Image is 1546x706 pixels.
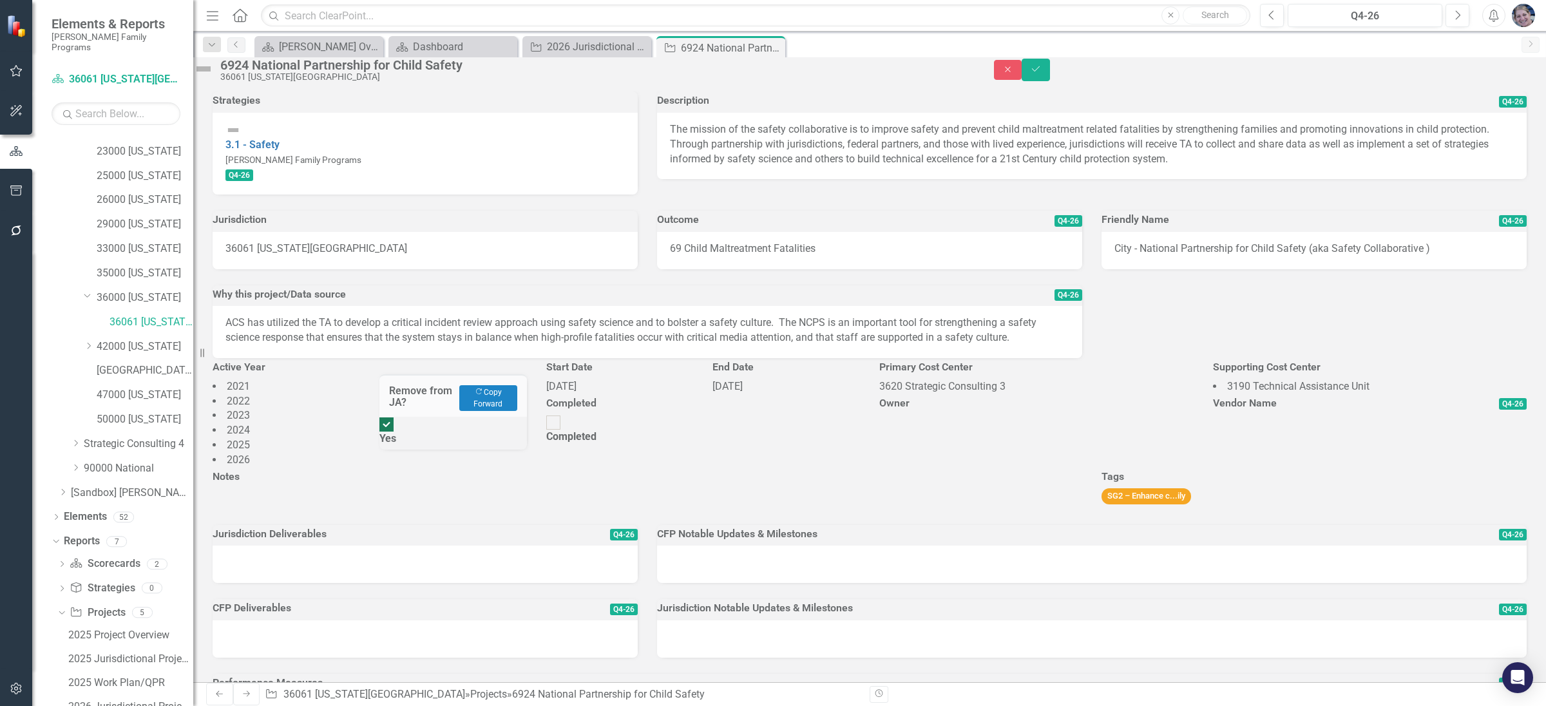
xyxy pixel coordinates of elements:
div: 52 [113,511,134,522]
span: Q4-26 [1499,96,1527,108]
div: Completed [546,430,596,444]
div: 5 [132,607,153,618]
div: 2025 Work Plan/QPR [68,677,193,689]
button: Q4-26 [1288,4,1442,27]
a: 36061 [US_STATE][GEOGRAPHIC_DATA] [52,72,180,87]
div: Dashboard [413,39,514,55]
input: Search Below... [52,102,180,125]
img: ClearPoint Strategy [6,15,29,37]
h3: Active Year [213,361,360,373]
a: 2026 Jurisdictional Projects Assessment [526,39,648,55]
div: 2 [147,558,167,569]
h3: Notes [213,471,1082,482]
img: Not Defined [193,59,214,79]
button: Diane Gillian [1512,4,1535,27]
h3: Why this project/Data source [213,289,934,300]
h3: Jurisdiction Deliverables [213,528,555,540]
a: 33000 [US_STATE] [97,242,193,256]
div: 36061 [US_STATE][GEOGRAPHIC_DATA] [220,72,968,82]
h3: Strategies [213,95,638,106]
span: [DATE] [546,380,577,392]
h3: CFP Notable Updates & Milestones [657,528,1400,540]
h3: Remove from JA? [389,385,460,408]
a: 23000 [US_STATE] [97,144,193,159]
h3: CFP Deliverables [213,602,528,614]
span: 2021 [227,380,250,392]
h3: Jurisdiction Notable Updates & Milestones [657,602,1420,614]
a: [Sandbox] [PERSON_NAME] Family Programs [71,486,193,501]
h3: Supporting Cost Center [1213,361,1527,373]
img: Not Defined [225,122,241,138]
h3: Vendor Name [1213,397,1433,409]
button: Copy Forward [459,385,517,411]
small: [PERSON_NAME] Family Programs [225,155,361,165]
a: Elements [64,510,107,524]
a: 29000 [US_STATE] [97,217,193,232]
span: 69 Child Maltreatment Fatalities [670,242,816,254]
input: Search ClearPoint... [261,5,1250,27]
span: City - National Partnership for Child Safety (aka Safety Collaborative ) [1114,242,1430,254]
span: Q4-26 [1055,289,1082,301]
span: Elements & Reports [52,16,180,32]
a: Strategies [70,581,135,596]
h3: Jurisdiction [213,214,638,225]
a: [GEOGRAPHIC_DATA][US_STATE] [97,363,193,378]
a: 36000 [US_STATE] [97,291,193,305]
a: Projects [70,606,125,620]
a: Reports [64,534,100,549]
span: SG2 – Enhance c...ily [1102,488,1191,504]
a: 2025 Jurisdictional Projects Assessment [65,649,193,669]
div: 2025 Project Overview [68,629,193,641]
span: Q4-26 [610,604,638,615]
h3: Completed [546,397,694,409]
a: 3.1 - Safety [225,138,280,151]
div: Open Intercom Messenger [1502,662,1533,693]
h3: Tags [1102,471,1527,482]
span: Q4-26 [1499,398,1527,410]
span: 2026 [227,453,250,466]
span: 3190 Technical Assistance Unit [1227,380,1369,392]
span: Q4-26 [1055,215,1082,227]
div: 0 [142,583,162,594]
a: 90000 National [84,461,193,476]
p: The mission of the safety collaborative is to improve safety and prevent child maltreatment relat... [670,122,1514,167]
a: Strategic Consulting 4 [84,437,193,452]
h3: Primary Cost Center [879,361,1194,373]
div: 2025 Jurisdictional Projects Assessment [68,653,193,665]
a: 47000 [US_STATE] [97,388,193,403]
h3: Description [657,95,1227,106]
a: 2025 Work Plan/QPR [65,673,193,693]
span: Q4-26 [1499,529,1527,540]
div: 6924 National Partnership for Child Safety [512,688,705,700]
div: [PERSON_NAME] Overview [279,39,380,55]
h3: Owner [879,397,1194,409]
div: 2026 Jurisdictional Projects Assessment [547,39,648,55]
a: Dashboard [392,39,514,55]
span: 2022 [227,395,250,407]
span: 2024 [227,424,250,436]
p: ACS has utilized the TA to develop a critical incident review approach using safety science and t... [225,316,1069,345]
div: Q4-26 [1292,8,1438,24]
div: » » [265,687,860,702]
a: Scorecards [70,557,140,571]
span: Q4-26 [225,169,253,181]
span: 2023 [227,409,250,421]
h3: End Date [712,361,860,373]
a: 36061 [US_STATE][GEOGRAPHIC_DATA] [110,315,193,330]
span: Search [1201,10,1229,20]
a: [PERSON_NAME] Overview [258,39,380,55]
span: Q4-26 [1499,215,1527,227]
div: 6924 National Partnership for Child Safety [681,40,782,56]
span: Q4-26 [610,529,638,540]
a: 50000 [US_STATE] [97,412,193,427]
a: 25000 [US_STATE] [97,169,193,184]
span: Q4-26 [1499,678,1527,689]
h3: Outcome [657,214,914,225]
div: Yes [379,432,396,446]
span: 3620 Strategic Consulting 3 [879,380,1006,392]
span: [DATE] [712,380,743,392]
a: 35000 [US_STATE] [97,266,193,281]
h3: Performance Measures [213,677,1264,689]
div: 6924 National Partnership for Child Safety [220,58,968,72]
small: [PERSON_NAME] Family Programs [52,32,180,53]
